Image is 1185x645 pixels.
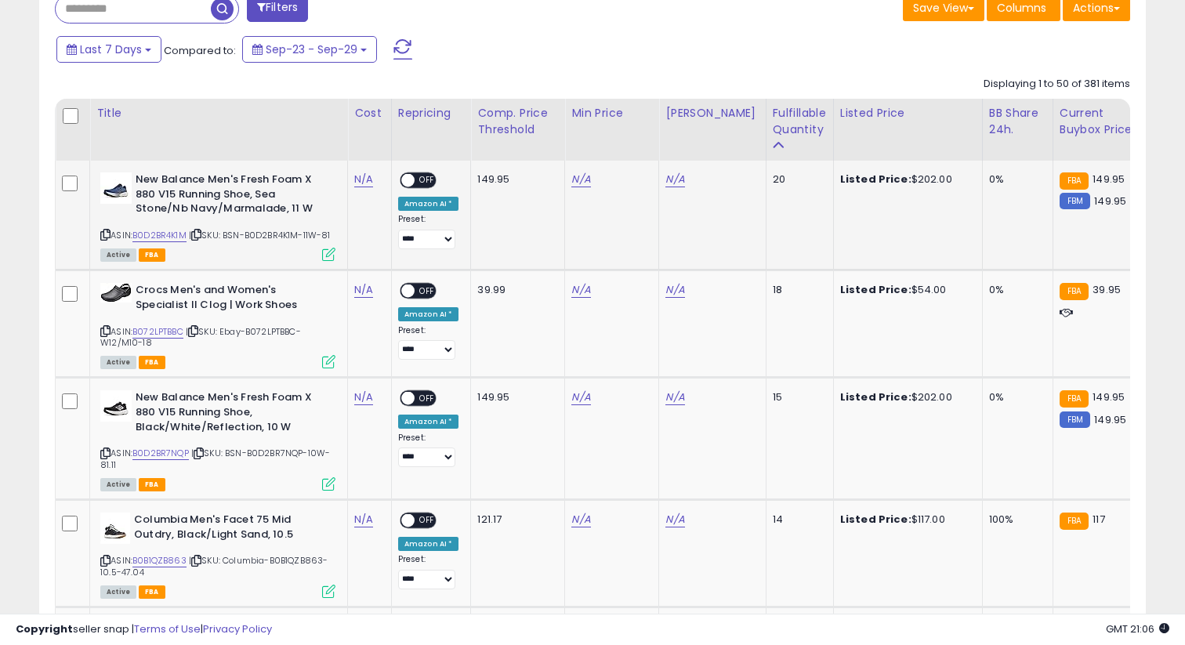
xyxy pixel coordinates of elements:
[139,478,165,491] span: FBA
[415,284,440,298] span: OFF
[665,172,684,187] a: N/A
[773,283,821,297] div: 18
[665,390,684,405] a: N/A
[1060,513,1089,530] small: FBA
[984,77,1130,92] div: Displaying 1 to 50 of 381 items
[100,325,301,349] span: | SKU: Ebay-B072LPTBBC-W12/M10-18
[398,197,459,211] div: Amazon AI *
[571,172,590,187] a: N/A
[989,172,1041,187] div: 0%
[1106,621,1169,636] span: 2025-10-7 21:06 GMT
[100,478,136,491] span: All listings currently available for purchase on Amazon
[398,537,459,551] div: Amazon AI *
[1093,172,1125,187] span: 149.95
[1060,283,1089,300] small: FBA
[571,512,590,527] a: N/A
[100,390,335,489] div: ASIN:
[398,214,459,249] div: Preset:
[100,390,132,422] img: 31ukosuNdIL._SL40_.jpg
[415,174,440,187] span: OFF
[398,105,465,121] div: Repricing
[354,282,373,298] a: N/A
[1093,282,1121,297] span: 39.95
[989,513,1041,527] div: 100%
[840,390,911,404] b: Listed Price:
[773,513,821,527] div: 14
[571,105,652,121] div: Min Price
[477,283,553,297] div: 39.99
[665,105,759,121] div: [PERSON_NAME]
[840,512,911,527] b: Listed Price:
[100,513,130,544] img: 31QeXDCjv7L._SL40_.jpg
[203,621,272,636] a: Privacy Policy
[1060,172,1089,190] small: FBA
[132,554,187,567] a: B0B1QZB863
[571,390,590,405] a: N/A
[136,390,326,438] b: New Balance Men's Fresh Foam X 880 V15 Running Shoe, Black/White/Reflection, 10 W
[134,513,324,545] b: Columbia Men's Facet 75 Mid Outdry, Black/Light Sand, 10.5
[1060,411,1090,428] small: FBM
[56,36,161,63] button: Last 7 Days
[773,172,821,187] div: 20
[773,390,821,404] div: 15
[840,282,911,297] b: Listed Price:
[1060,390,1089,408] small: FBA
[840,172,911,187] b: Listed Price:
[398,554,459,589] div: Preset:
[773,105,827,138] div: Fulfillable Quantity
[100,172,335,259] div: ASIN:
[189,229,331,241] span: | SKU: BSN-B0D2BR4K1M-11W-81
[354,512,373,527] a: N/A
[139,248,165,262] span: FBA
[398,307,459,321] div: Amazon AI *
[100,585,136,599] span: All listings currently available for purchase on Amazon
[840,283,970,297] div: $54.00
[136,283,326,316] b: Crocs Men's and Women's Specialist II Clog | Work Shoes
[415,514,440,527] span: OFF
[665,512,684,527] a: N/A
[989,283,1041,297] div: 0%
[100,283,132,303] img: 41GWS738RSL._SL40_.jpg
[477,390,553,404] div: 149.95
[132,325,183,339] a: B072LPTBBC
[840,513,970,527] div: $117.00
[100,172,132,204] img: 41b1whW2nCL._SL40_.jpg
[354,172,373,187] a: N/A
[139,356,165,369] span: FBA
[415,392,440,405] span: OFF
[100,356,136,369] span: All listings currently available for purchase on Amazon
[16,621,73,636] strong: Copyright
[354,105,385,121] div: Cost
[840,172,970,187] div: $202.00
[80,42,142,57] span: Last 7 Days
[132,229,187,242] a: B0D2BR4K1M
[354,390,373,405] a: N/A
[398,325,459,361] div: Preset:
[100,513,335,596] div: ASIN:
[989,390,1041,404] div: 0%
[571,282,590,298] a: N/A
[1093,512,1104,527] span: 117
[1094,412,1126,427] span: 149.95
[100,554,328,578] span: | SKU: Columbia-B0B1QZB863-10.5-47.04
[989,105,1046,138] div: BB Share 24h.
[477,105,558,138] div: Comp. Price Threshold
[100,447,330,470] span: | SKU: BSN-B0D2BR7NQP-10W-81.11
[132,447,189,460] a: B0D2BR7NQP
[100,283,335,367] div: ASIN:
[266,42,357,57] span: Sep-23 - Sep-29
[840,105,976,121] div: Listed Price
[16,622,272,637] div: seller snap | |
[398,433,459,468] div: Preset:
[134,621,201,636] a: Terms of Use
[398,415,459,429] div: Amazon AI *
[477,513,553,527] div: 121.17
[96,105,341,121] div: Title
[840,390,970,404] div: $202.00
[136,172,326,220] b: New Balance Men's Fresh Foam X 880 V15 Running Shoe, Sea Stone/Nb Navy/Marmalade, 11 W
[1060,105,1140,138] div: Current Buybox Price
[139,585,165,599] span: FBA
[665,282,684,298] a: N/A
[1094,194,1126,208] span: 149.95
[164,43,236,58] span: Compared to:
